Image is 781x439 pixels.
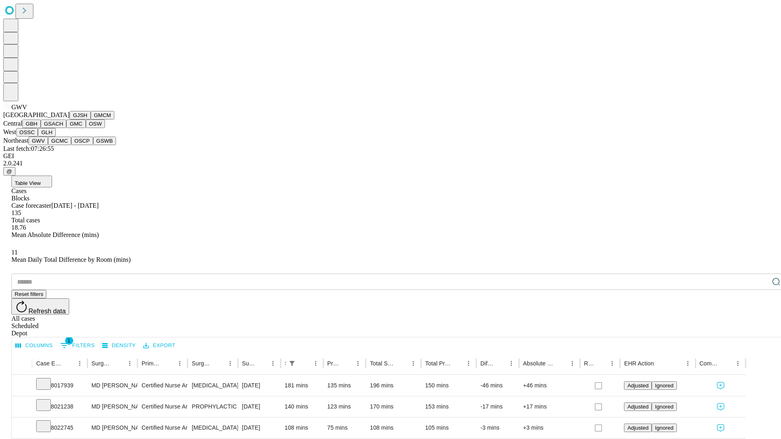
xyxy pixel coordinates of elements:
[92,360,112,367] div: Surgeon Name
[11,249,17,256] span: 11
[11,104,27,111] span: GWV
[163,358,174,369] button: Sort
[16,379,28,393] button: Expand
[36,375,83,396] div: 8017939
[92,375,133,396] div: MD [PERSON_NAME] [PERSON_NAME] Md
[22,120,41,128] button: GBH
[63,358,74,369] button: Sort
[113,358,124,369] button: Sort
[242,417,277,438] div: [DATE]
[15,291,43,297] span: Reset filters
[16,421,28,435] button: Expand
[299,358,310,369] button: Sort
[11,224,26,231] span: 18.76
[13,339,55,352] button: Select columns
[36,360,62,367] div: Case Epic Id
[92,396,133,417] div: MD [PERSON_NAME] [PERSON_NAME] Md
[92,417,133,438] div: MD [PERSON_NAME] [PERSON_NAME] Md
[286,358,298,369] button: Show filters
[425,396,472,417] div: 153 mins
[523,396,576,417] div: +17 mins
[41,120,66,128] button: GSACH
[480,396,515,417] div: -17 mins
[71,137,93,145] button: OSCP
[142,360,162,367] div: Primary Service
[655,404,673,410] span: Ignored
[65,337,73,345] span: 1
[682,358,694,369] button: Menu
[310,358,321,369] button: Menu
[408,358,419,369] button: Menu
[242,360,255,367] div: Surgery Date
[3,160,778,167] div: 2.0.241
[327,360,340,367] div: Predicted In Room Duration
[15,180,41,186] span: Table View
[3,120,22,127] span: Central
[28,308,66,315] span: Refresh data
[3,111,70,118] span: [GEOGRAPHIC_DATA]
[627,382,648,389] span: Adjusted
[584,360,595,367] div: Resolved in EHR
[16,128,38,137] button: OSSC
[38,128,55,137] button: GLH
[370,417,417,438] div: 108 mins
[70,111,91,120] button: GJSH
[327,417,362,438] div: 75 mins
[506,358,517,369] button: Menu
[425,375,472,396] div: 150 mins
[463,358,474,369] button: Menu
[480,360,493,367] div: Difference
[11,176,52,187] button: Table View
[11,202,51,209] span: Case forecaster
[652,402,676,411] button: Ignored
[523,417,576,438] div: +3 mins
[192,417,233,438] div: [MEDICAL_DATA] LEG,KNEE, ANKLE DEEP
[595,358,606,369] button: Sort
[655,358,666,369] button: Sort
[721,358,732,369] button: Sort
[11,231,99,238] span: Mean Absolute Difference (mins)
[480,417,515,438] div: -3 mins
[48,137,71,145] button: GCMC
[732,358,744,369] button: Menu
[142,417,183,438] div: Certified Nurse Anesthetist
[3,137,28,144] span: Northeast
[3,145,54,152] span: Last fetch: 07:26:55
[11,209,21,216] span: 135
[213,358,225,369] button: Sort
[425,417,472,438] div: 105 mins
[174,358,185,369] button: Menu
[58,339,97,352] button: Show filters
[652,424,676,432] button: Ignored
[523,360,554,367] div: Absolute Difference
[624,381,652,390] button: Adjusted
[624,402,652,411] button: Adjusted
[627,404,648,410] span: Adjusted
[494,358,506,369] button: Sort
[652,381,676,390] button: Ignored
[480,375,515,396] div: -46 mins
[285,375,319,396] div: 181 mins
[523,375,576,396] div: +46 mins
[11,256,131,263] span: Mean Daily Total Difference by Room (mins)
[192,375,233,396] div: [MEDICAL_DATA] RADIAL HEAD
[74,358,85,369] button: Menu
[192,360,212,367] div: Surgery Name
[124,358,135,369] button: Menu
[192,396,233,417] div: PROPHYLACTIC TREATMENT PROXIMAL [MEDICAL_DATA]
[425,360,451,367] div: Total Predicted Duration
[370,396,417,417] div: 170 mins
[242,375,277,396] div: [DATE]
[225,358,236,369] button: Menu
[655,382,673,389] span: Ignored
[51,202,98,209] span: [DATE] - [DATE]
[3,167,15,176] button: @
[606,358,618,369] button: Menu
[327,396,362,417] div: 123 mins
[256,358,267,369] button: Sort
[370,375,417,396] div: 196 mins
[624,424,652,432] button: Adjusted
[7,168,12,174] span: @
[28,137,48,145] button: GWV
